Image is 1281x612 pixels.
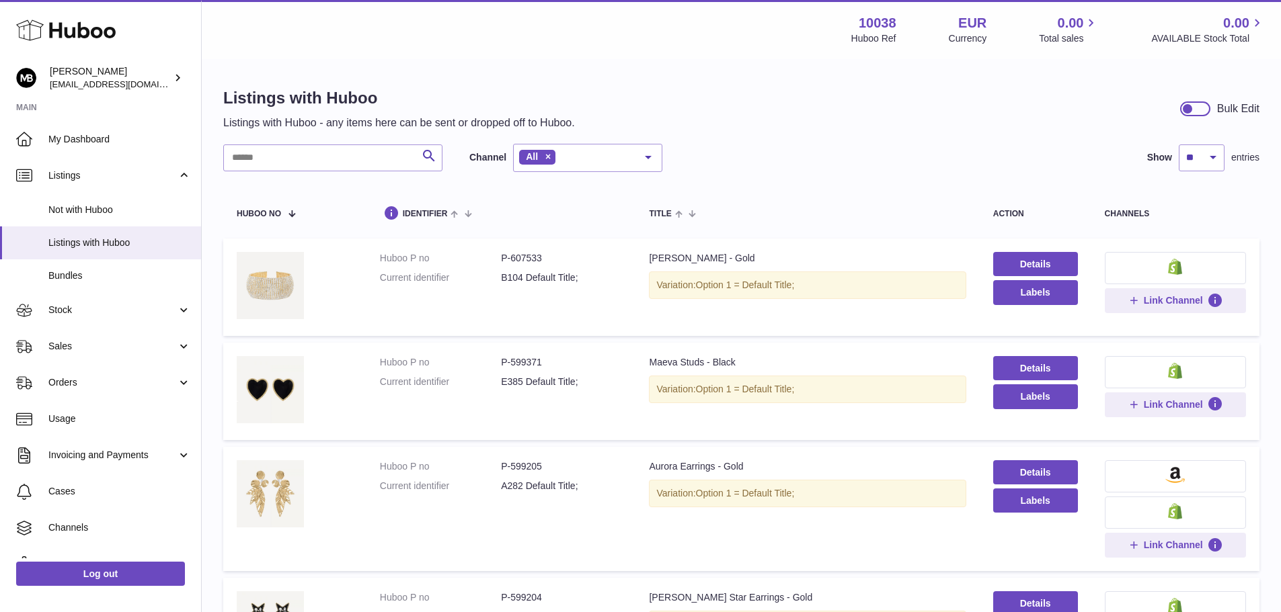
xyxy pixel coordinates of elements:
[48,558,191,570] span: Settings
[1168,259,1182,275] img: shopify-small.png
[48,412,191,425] span: Usage
[859,14,896,32] strong: 10038
[1168,503,1182,519] img: shopify-small.png
[380,252,501,265] dt: Huboo P no
[993,488,1078,513] button: Labels
[403,210,448,218] span: identifier
[48,133,191,146] span: My Dashboard
[380,356,501,369] dt: Huboo P no
[1231,151,1259,164] span: entries
[993,356,1078,380] a: Details
[649,376,966,403] div: Variation:
[223,116,575,130] p: Listings with Huboo - any items here can be sent or dropped off to Huboo.
[649,460,966,473] div: Aurora Earrings - Gold
[1039,32,1099,45] span: Total sales
[16,562,185,586] a: Log out
[223,87,575,109] h1: Listings with Huboo
[1105,392,1246,417] button: Link Channel
[696,279,795,290] span: Option 1 = Default Title;
[993,460,1078,484] a: Details
[1217,101,1259,116] div: Bulk Edit
[958,14,986,32] strong: EUR
[1058,14,1084,32] span: 0.00
[48,376,177,389] span: Orders
[48,169,177,182] span: Listings
[949,32,987,45] div: Currency
[380,460,501,473] dt: Huboo P no
[50,65,171,91] div: [PERSON_NAME]
[993,252,1078,276] a: Details
[649,210,671,218] span: title
[380,271,501,284] dt: Current identifier
[380,480,501,492] dt: Current identifier
[993,384,1078,408] button: Labels
[501,591,622,604] dd: P-599204
[1165,467,1185,483] img: amazon-small.png
[1168,363,1182,379] img: shopify-small.png
[649,480,966,507] div: Variation:
[1144,539,1203,551] span: Link Channel
[1105,210,1246,218] div: channels
[526,151,538,162] span: All
[696,488,795,498] span: Option 1 = Default Title;
[1151,32,1265,45] span: AVAILABLE Stock Total
[380,376,501,388] dt: Current identifier
[649,252,966,265] div: [PERSON_NAME] - Gold
[501,252,622,265] dd: P-607533
[1151,14,1265,45] a: 0.00 AVAILABLE Stock Total
[48,304,177,316] span: Stock
[48,340,177,353] span: Sales
[501,271,622,284] dd: B104 Default Title;
[380,591,501,604] dt: Huboo P no
[649,356,966,369] div: Maeva Studs - Black
[48,485,191,498] span: Cases
[50,79,198,89] span: [EMAIL_ADDRESS][DOMAIN_NAME]
[1039,14,1099,45] a: 0.00 Total sales
[696,384,795,394] span: Option 1 = Default Title;
[237,356,304,423] img: Maeva Studs - Black
[1105,288,1246,312] button: Link Channel
[1147,151,1172,164] label: Show
[851,32,896,45] div: Huboo Ref
[993,280,1078,304] button: Labels
[501,480,622,492] dd: A282 Default Title;
[48,236,191,249] span: Listings with Huboo
[501,376,622,388] dd: E385 Default Title;
[1105,533,1246,557] button: Link Channel
[1223,14,1249,32] span: 0.00
[237,210,281,218] span: Huboo no
[993,210,1078,218] div: action
[237,460,304,527] img: Aurora Earrings - Gold
[48,521,191,534] span: Channels
[469,151,506,164] label: Channel
[1144,398,1203,410] span: Link Channel
[501,460,622,473] dd: P-599205
[237,252,304,319] img: Amber Bracelet - Gold
[48,269,191,282] span: Bundles
[649,271,966,299] div: Variation:
[649,591,966,604] div: [PERSON_NAME] Star Earrings - Gold
[48,449,177,462] span: Invoicing and Payments
[1144,294,1203,306] span: Link Channel
[501,356,622,369] dd: P-599371
[48,204,191,216] span: Not with Huboo
[16,68,36,88] img: internalAdmin-10038@internal.huboo.com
